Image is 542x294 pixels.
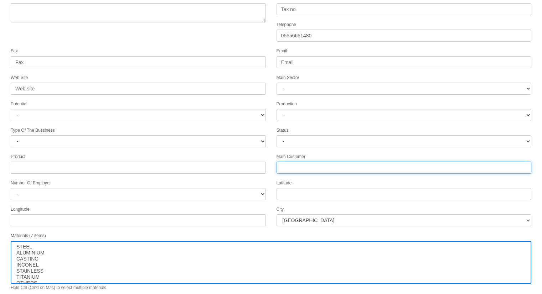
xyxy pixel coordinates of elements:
option: INCONEL [16,262,526,268]
label: Potential [11,101,27,107]
label: Number Of Employer [11,180,51,186]
option: OTHERS [16,280,526,286]
label: Longitude [11,206,30,212]
input: Web site [11,83,266,95]
input: Email [277,56,532,68]
option: STAINLESS [16,268,526,274]
label: Product [11,154,25,160]
option: TITANIUM [16,274,526,280]
label: Type Of The Bussiness [11,127,55,133]
label: Telephone [277,22,296,28]
option: STEEL [16,244,526,250]
label: Main Customer [277,154,305,160]
label: Email [277,48,287,54]
label: Materials (7 items) [11,233,46,239]
option: CASTING [16,256,526,262]
input: Fax [11,56,266,68]
input: Tax no [277,3,532,15]
label: Latitude [277,180,292,186]
small: Hold Ctrl (Cmd on Mac) to select multiple materials [11,285,106,290]
label: Production [277,101,297,107]
label: City [277,206,284,212]
label: Main Sector [277,75,299,81]
label: Fax [11,48,18,54]
label: Web Site [11,75,28,81]
label: Status [277,127,289,133]
input: Telephone [277,30,532,42]
option: ALUMINIUM [16,250,526,256]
